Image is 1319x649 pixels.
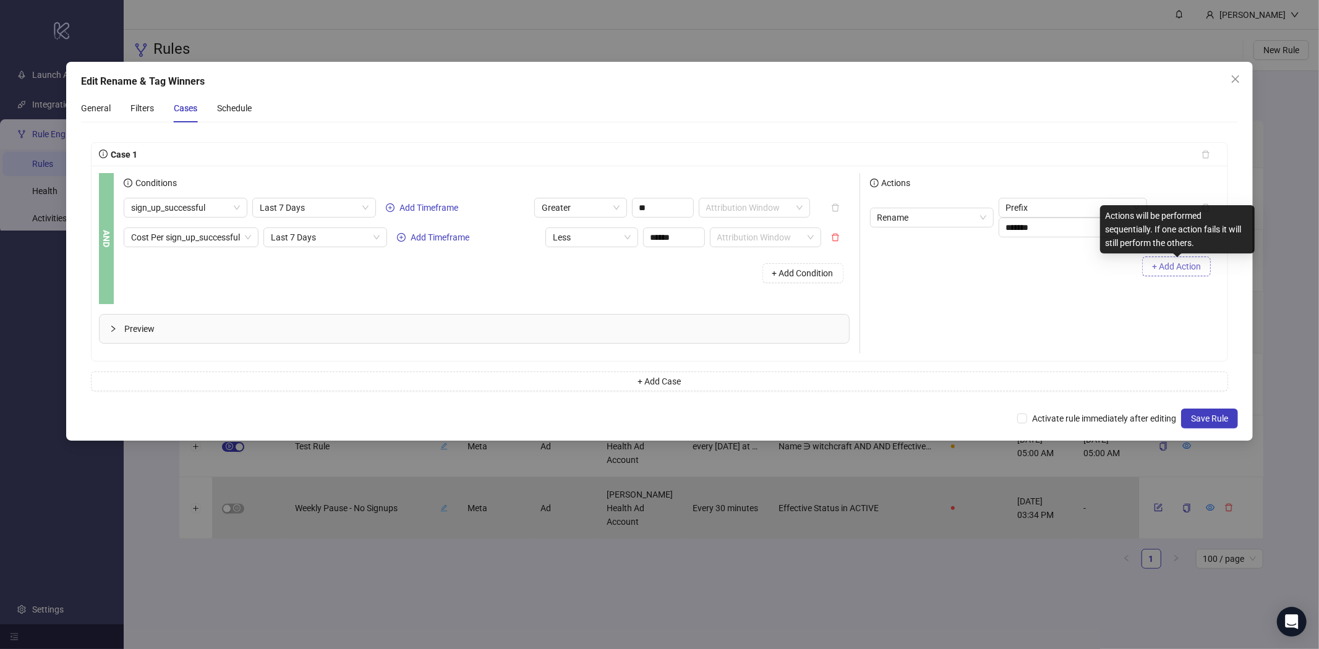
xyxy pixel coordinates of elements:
[870,179,879,187] span: info-circle
[99,150,108,158] span: info-circle
[831,233,840,242] span: delete
[386,203,395,212] span: plus-circle
[392,230,474,245] button: Add Timeframe
[174,101,197,115] div: Cases
[542,198,620,217] span: Greater
[772,268,834,278] span: + Add Condition
[762,263,843,283] button: + Add Condition
[1152,261,1201,271] span: + Add Action
[638,376,681,386] span: + Add Case
[1181,409,1238,428] button: Save Rule
[1027,412,1181,425] span: Activate rule immediately after editing
[81,74,1239,89] div: Edit Rename & Tag Winners
[1192,198,1220,218] button: delete
[553,228,631,247] span: Less
[821,198,850,218] button: delete
[381,200,463,215] button: Add Timeframe
[91,371,1229,391] button: + Add Case
[271,228,380,247] span: Last 7 Days
[397,233,406,242] span: plus-circle
[879,178,911,188] span: Actions
[1006,198,1140,217] span: Prefix
[100,315,849,343] div: Preview
[411,232,469,242] span: Add Timeframe
[124,179,132,187] span: info-circle
[1231,74,1240,84] span: close
[1192,145,1220,164] button: delete
[821,227,850,247] button: delete
[109,325,117,333] span: collapsed
[100,230,113,247] b: AND
[1226,69,1245,89] button: Close
[260,198,369,217] span: Last 7 Days
[1100,205,1255,253] div: Actions will be performed sequentially. If one action fails it will still perform the others.
[131,198,240,217] span: sign_up_successful
[877,208,986,227] span: Rename
[1191,414,1228,423] span: Save Rule
[131,228,251,247] span: Cost Per sign_up_successful
[1277,607,1307,637] div: Open Intercom Messenger
[124,322,839,336] span: Preview
[399,203,458,213] span: Add Timeframe
[217,101,252,115] div: Schedule
[132,178,177,188] span: Conditions
[81,101,111,115] div: General
[1142,257,1211,276] button: + Add Action
[108,150,137,159] span: Case 1
[130,101,154,115] div: Filters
